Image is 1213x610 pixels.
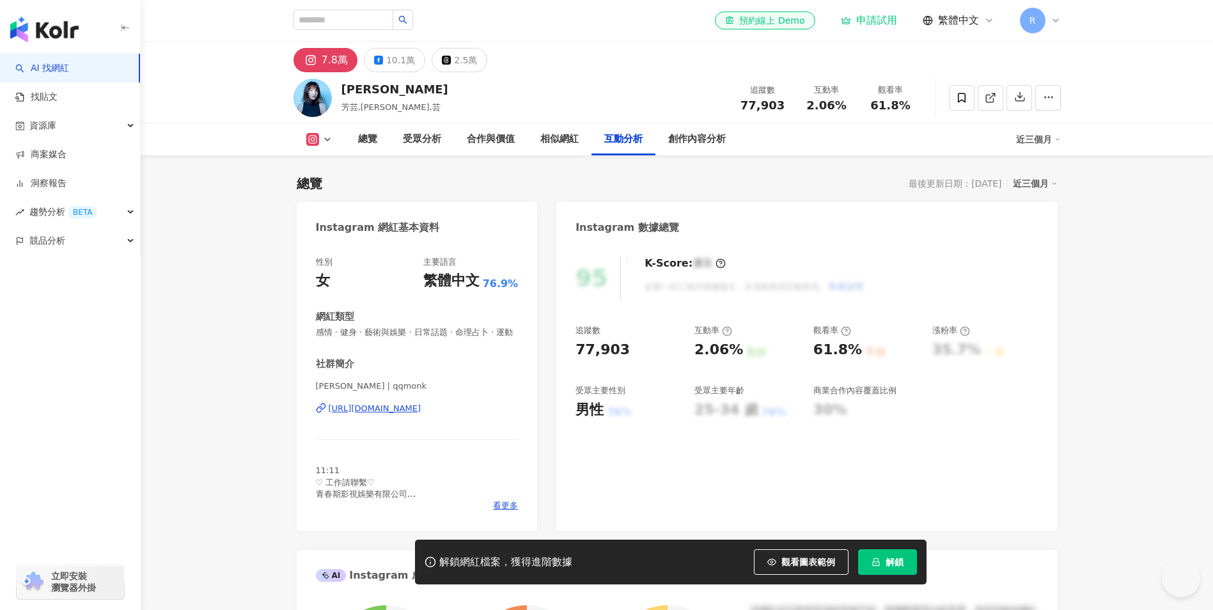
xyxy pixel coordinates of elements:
span: 芳芸,[PERSON_NAME],芸 [341,102,441,112]
span: 資源庫 [29,111,56,140]
div: [PERSON_NAME] [341,81,448,97]
div: 2.06% [694,340,743,360]
a: 洞察報告 [15,177,67,190]
div: 61.8% [813,340,862,360]
span: [PERSON_NAME] | qqmonk [316,380,519,392]
div: 總覽 [297,175,322,192]
div: 最後更新日期：[DATE] [909,178,1001,189]
span: 76.9% [483,277,519,291]
div: Instagram 數據總覽 [575,221,679,235]
span: 看更多 [493,500,518,512]
div: 商業合作內容覆蓋比例 [813,385,896,396]
div: 近三個月 [1016,129,1061,150]
div: 近三個月 [1013,175,1058,192]
span: 感情 · 健身 · 藝術與娛樂 · 日常話題 · 命理占卜 · 運動 [316,327,519,338]
div: 觀看率 [866,84,915,97]
div: 男性 [575,400,604,420]
a: [URL][DOMAIN_NAME] [316,403,519,414]
div: 預約線上 Demo [725,14,804,27]
a: 商案媒合 [15,148,67,161]
div: Instagram 網紅基本資料 [316,221,440,235]
span: 2.06% [806,99,846,112]
a: chrome extension立即安裝 瀏覽器外掛 [17,565,124,599]
div: 追蹤數 [739,84,787,97]
span: search [398,15,407,24]
span: 61.8% [870,99,910,112]
button: 觀看圖表範例 [754,549,849,575]
div: 互動分析 [604,132,643,147]
div: 10.1萬 [386,51,415,69]
span: 11:11 ♡ 工作請聯繫♡ 青春期影視娛樂有限公司 @[DOMAIN_NAME] Community @[DOMAIN_NAME]__ CrossFit-L1 [316,465,453,533]
a: searchAI 找網紅 [15,62,69,75]
button: 2.5萬 [432,48,487,72]
div: 女 [316,271,330,291]
a: 預約線上 Demo [715,12,815,29]
img: chrome extension [20,572,45,592]
div: 2.5萬 [454,51,477,69]
button: 解鎖 [858,549,917,575]
div: 合作與價值 [467,132,515,147]
span: 趨勢分析 [29,198,97,226]
span: 立即安裝 瀏覽器外掛 [51,570,96,593]
img: logo [10,17,79,42]
div: 受眾分析 [403,132,441,147]
div: 總覽 [358,132,377,147]
span: R [1029,13,1036,27]
span: 繁體中文 [938,13,979,27]
span: 77,903 [740,98,785,112]
div: 創作內容分析 [668,132,726,147]
div: 追蹤數 [575,325,600,336]
div: 網紅類型 [316,310,354,324]
span: 觀看圖表範例 [781,557,835,567]
span: 競品分析 [29,226,65,255]
div: 漲粉率 [932,325,970,336]
div: 相似網紅 [540,132,579,147]
div: 互動率 [802,84,851,97]
span: rise [15,208,24,217]
div: 受眾主要性別 [575,385,625,396]
div: [URL][DOMAIN_NAME] [329,403,421,414]
div: 7.8萬 [322,51,348,69]
div: 受眾主要年齡 [694,385,744,396]
a: 找貼文 [15,91,58,104]
div: 主要語言 [423,256,457,268]
div: 觀看率 [813,325,851,336]
div: 解鎖網紅檔案，獲得進階數據 [439,556,572,569]
button: 10.1萬 [364,48,425,72]
span: 解鎖 [886,557,904,567]
img: KOL Avatar [293,79,332,117]
div: K-Score : [645,256,726,270]
div: 社群簡介 [316,357,354,371]
div: 性別 [316,256,333,268]
span: lock [872,558,880,567]
button: 7.8萬 [293,48,357,72]
div: 互動率 [694,325,732,336]
div: 繁體中文 [423,271,480,291]
a: 申請試用 [841,14,897,27]
div: 77,903 [575,340,630,360]
div: BETA [68,206,97,219]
